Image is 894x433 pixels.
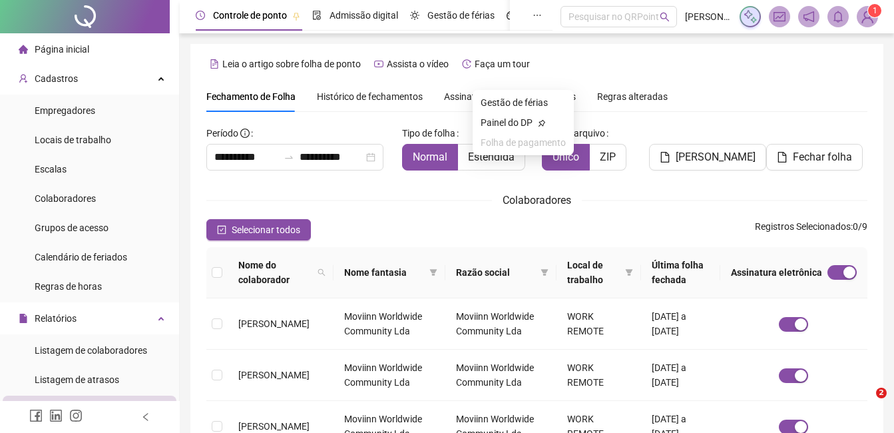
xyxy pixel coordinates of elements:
[49,409,63,422] span: linkedin
[731,265,822,280] span: Assinatura eletrônica
[315,255,328,290] span: search
[312,11,322,20] span: file-done
[793,149,852,165] span: Fechar folha
[69,409,83,422] span: instagram
[238,318,310,329] span: [PERSON_NAME]
[374,59,383,69] span: youtube
[557,350,641,401] td: WORK REMOTE
[622,255,636,290] span: filter
[334,298,445,350] td: Moviinn Worldwide Community Lda
[35,345,147,356] span: Listagem de colaboradores
[35,73,78,84] span: Cadastros
[427,262,440,282] span: filter
[777,152,787,163] span: file
[35,281,102,292] span: Regras de horas
[222,59,361,69] span: Leia o artigo sobre folha de ponto
[35,135,111,145] span: Locais de trabalho
[649,144,766,171] button: [PERSON_NAME]
[402,126,455,141] span: Tipo de folha
[444,92,494,101] span: Assinaturas
[196,11,205,20] span: clock-circle
[35,313,77,324] span: Relatórios
[213,10,287,21] span: Controle de ponto
[429,268,437,276] span: filter
[456,265,536,280] span: Razão social
[35,252,127,262] span: Calendário de feriados
[857,7,877,27] img: 79746
[803,11,815,23] span: notification
[445,298,557,350] td: Moviinn Worldwide Community Lda
[292,12,300,20] span: pushpin
[475,59,530,69] span: Faça um tour
[317,91,423,102] span: Histórico de fechamentos
[625,268,633,276] span: filter
[387,59,449,69] span: Assista o vídeo
[832,11,844,23] span: bell
[206,219,311,240] button: Selecionar todos
[445,350,557,401] td: Moviinn Worldwide Community Lda
[468,151,515,163] span: Estendida
[538,262,551,282] span: filter
[481,117,533,128] span: Painel do DP
[462,59,471,69] span: history
[232,222,300,237] span: Selecionar todos
[743,9,758,24] img: sparkle-icon.fc2bf0ac1784a2077858766a79e2daf3.svg
[238,421,310,432] span: [PERSON_NAME]
[481,97,548,108] span: Gestão de férias
[873,6,877,15] span: 1
[660,152,670,163] span: file
[567,258,620,287] span: Local de trabalho
[876,388,887,398] span: 2
[503,194,571,207] span: Colaboradores
[19,45,28,54] span: home
[755,219,867,240] span: : 0 / 9
[755,221,851,232] span: Registros Selecionados
[217,225,226,234] span: check-square
[685,9,732,24] span: [PERSON_NAME] - CS
[206,128,238,139] span: Período
[344,265,424,280] span: Nome fantasia
[641,298,720,350] td: [DATE] a [DATE]
[600,151,616,163] span: ZIP
[660,12,670,22] span: search
[334,350,445,401] td: Moviinn Worldwide Community Lda
[284,152,294,163] span: swap-right
[597,92,668,101] span: Regras alteradas
[206,91,296,102] span: Fechamento de Folha
[238,258,312,287] span: Nome do colaborador
[553,151,579,163] span: Único
[284,152,294,163] span: to
[868,4,881,17] sup: Atualize o seu contato no menu Meus Dados
[410,11,419,20] span: sun
[240,129,250,138] span: info-circle
[541,268,549,276] span: filter
[676,149,756,165] span: [PERSON_NAME]
[19,74,28,83] span: user-add
[35,164,67,175] span: Escalas
[413,151,447,163] span: Normal
[141,412,150,422] span: left
[557,298,641,350] td: WORK REMOTE
[35,105,95,116] span: Empregadores
[641,350,720,401] td: [DATE] a [DATE]
[533,11,542,20] span: ellipsis
[481,137,566,148] span: Folha de pagamento
[641,247,720,298] th: Última folha fechada
[538,119,546,127] span: pushpin
[35,374,119,385] span: Listagem de atrasos
[774,11,785,23] span: fund
[29,409,43,422] span: facebook
[766,144,863,171] button: Fechar folha
[35,222,109,233] span: Grupos de acesso
[849,388,881,420] iframe: Intercom live chat
[210,59,219,69] span: file-text
[318,268,326,276] span: search
[330,10,398,21] span: Admissão digital
[19,314,28,323] span: file
[473,90,574,155] ul: expanded dropdown
[35,44,89,55] span: Página inicial
[507,11,516,20] span: dashboard
[238,370,310,380] span: [PERSON_NAME]
[427,10,495,21] span: Gestão de férias
[35,193,96,204] span: Colaboradores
